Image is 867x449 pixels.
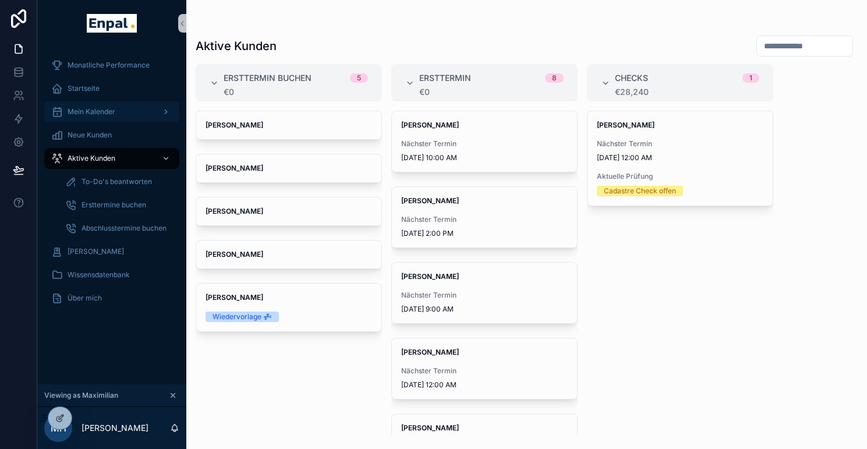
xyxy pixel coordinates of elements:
strong: [PERSON_NAME] [206,293,263,302]
a: [PERSON_NAME]Nächster Termin[DATE] 2:00 PM [391,186,578,248]
a: [PERSON_NAME] [196,111,382,140]
span: Aktive Kunden [68,154,115,163]
a: [PERSON_NAME]Nächster Termin[DATE] 9:00 AM [391,262,578,324]
p: [PERSON_NAME] [82,422,148,434]
span: Viewing as Maximilian [44,391,118,400]
strong: [PERSON_NAME] [206,121,263,129]
strong: [PERSON_NAME] [597,121,654,129]
span: Ersttermine buchen [82,200,146,210]
a: [PERSON_NAME] [196,154,382,183]
span: Neue Kunden [68,130,112,140]
span: Nächster Termin [401,215,568,224]
span: Nächster Termin [401,366,568,376]
strong: [PERSON_NAME] [401,348,459,356]
span: [DATE] 12:00 AM [401,380,568,390]
a: Über mich [44,288,179,309]
span: Über mich [68,294,102,303]
div: Wiedervorlage 💤 [213,312,272,322]
a: [PERSON_NAME]Nächster Termin[DATE] 12:00 AM [391,338,578,399]
div: €0 [224,87,368,97]
span: Nächster Termin [401,291,568,300]
span: [DATE] 2:00 PM [401,229,568,238]
div: Cadastre Check offen [604,186,676,196]
a: [PERSON_NAME] [196,240,382,269]
div: €0 [419,87,564,97]
a: To-Do's beantworten [58,171,179,192]
strong: [PERSON_NAME] [401,272,459,281]
span: [PERSON_NAME] [68,247,124,256]
span: Ersttermin [419,72,471,84]
a: [PERSON_NAME] [44,241,179,262]
strong: [PERSON_NAME] [206,164,263,172]
a: Aktive Kunden [44,148,179,169]
a: [PERSON_NAME]Nächster Termin[DATE] 10:00 AM [391,111,578,172]
span: Nächster Termin [401,139,568,149]
h1: Aktive Kunden [196,38,277,54]
a: Ersttermine buchen [58,195,179,215]
a: Abschlusstermine buchen [58,218,179,239]
div: €28,240 [615,87,759,97]
a: [PERSON_NAME]Nächster Termin[DATE] 12:00 AMAktuelle PrüfungCadastre Check offen [587,111,773,206]
img: App logo [87,14,136,33]
span: Mein Kalender [68,107,115,116]
a: [PERSON_NAME]Wiedervorlage 💤 [196,283,382,332]
strong: [PERSON_NAME] [206,250,263,259]
a: Startseite [44,78,179,99]
a: Neue Kunden [44,125,179,146]
a: Wissensdatenbank [44,264,179,285]
strong: [PERSON_NAME] [401,121,459,129]
div: scrollable content [37,47,186,324]
span: Aktuelle Prüfung [597,172,763,181]
span: Startseite [68,84,100,93]
strong: [PERSON_NAME] [401,196,459,205]
div: 1 [749,73,752,83]
span: [DATE] 12:00 AM [597,153,763,162]
a: Mein Kalender [44,101,179,122]
span: [DATE] 9:00 AM [401,305,568,314]
div: 8 [552,73,557,83]
a: [PERSON_NAME] [196,197,382,226]
span: Monatliche Performance [68,61,150,70]
span: Checks [615,72,648,84]
div: 5 [357,73,361,83]
span: [DATE] 10:00 AM [401,153,568,162]
strong: [PERSON_NAME] [401,423,459,432]
span: Ersttermin buchen [224,72,312,84]
a: Monatliche Performance [44,55,179,76]
span: Abschlusstermine buchen [82,224,167,233]
span: Nächster Termin [597,139,763,149]
strong: [PERSON_NAME] [206,207,263,215]
span: Wissensdatenbank [68,270,130,280]
span: To-Do's beantworten [82,177,152,186]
